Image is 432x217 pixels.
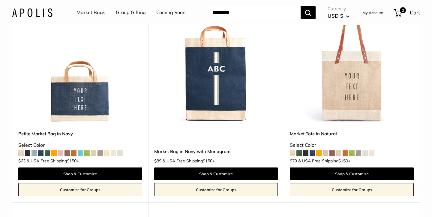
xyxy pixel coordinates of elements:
[76,8,105,17] a: Market Bags
[290,158,297,164] span: $79
[27,159,79,163] span: & USA Free Shipping +
[301,6,316,19] button: Search
[67,158,76,164] span: $150
[328,11,349,21] button: USD $
[298,159,350,163] span: & USA Free Shipping +
[290,0,414,124] img: description_Make it yours with custom printed text.
[203,158,212,164] span: $150
[18,141,142,150] div: Select Color
[154,0,278,124] img: Market Bag in Navy with Monogram
[154,167,278,180] a: Shop & Customize
[18,167,142,180] a: Shop & Customize
[290,130,414,137] a: Market Tote in Natural
[328,5,349,13] span: Currency
[338,158,348,164] span: $150
[394,8,420,17] a: 0 Cart
[290,0,414,124] a: description_Make it yours with custom printed text.Market Tote in Natural
[154,0,278,124] a: Market Bag in Navy with MonogramMarket Bag in Navy with Monogram
[18,130,142,137] a: Petite Market Bag in Navy
[18,0,142,124] a: description_Make it yours with custom text.Petite Market Bag in Navy
[290,141,414,150] div: Select Color
[154,148,278,155] a: Market Bag in Navy with Monogram
[163,159,215,163] span: & USA Free Shipping +
[18,0,142,124] img: description_Make it yours with custom text.
[328,13,343,19] span: USD $
[362,9,384,16] a: My Account
[116,8,146,17] a: Group Gifting
[208,6,301,19] input: Search...
[410,9,420,16] span: Cart
[400,7,406,13] span: 0
[290,167,414,180] a: Shop & Customize
[12,8,52,17] img: Apolis
[156,8,185,17] a: Coming Soon
[18,183,142,196] a: Customize for Groups
[154,158,161,164] span: $89
[18,158,25,164] span: $63
[154,183,278,196] a: Customize for Groups
[290,183,414,196] a: Customize for Groups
